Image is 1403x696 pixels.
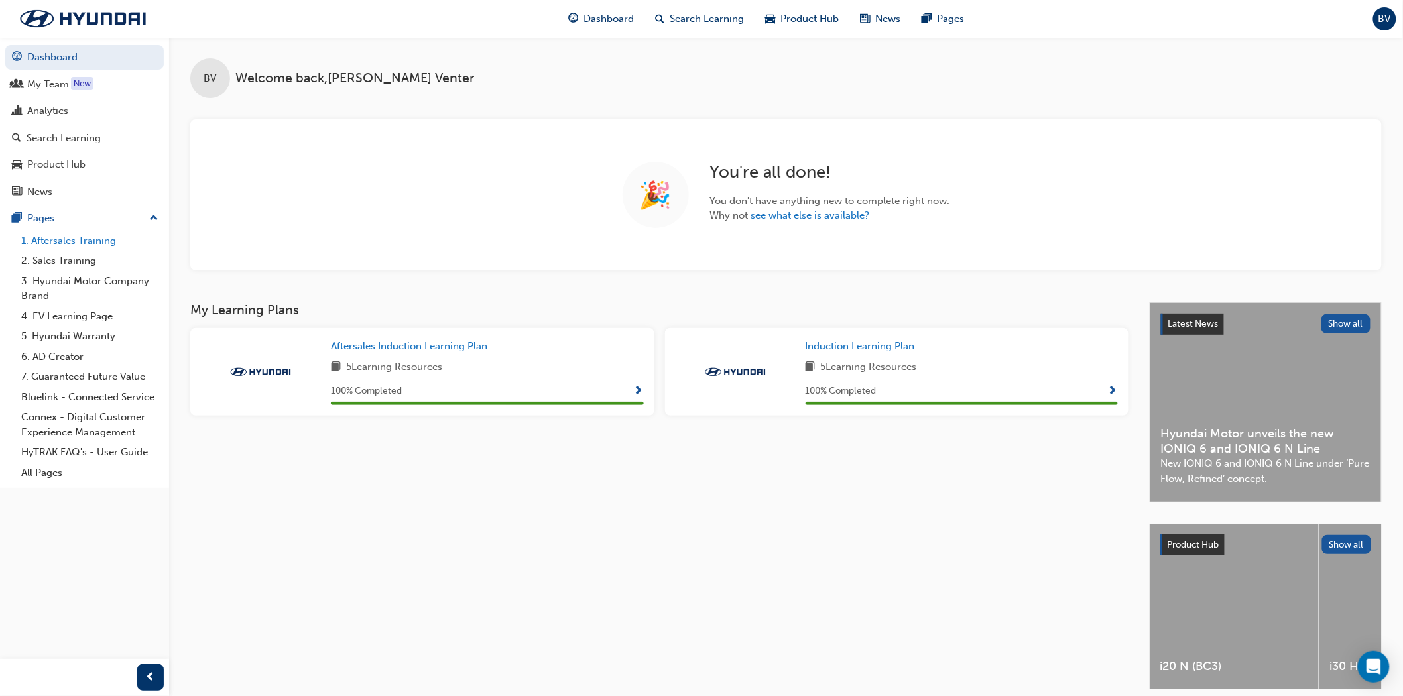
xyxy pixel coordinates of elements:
[12,186,22,198] span: news-icon
[911,5,975,32] a: pages-iconPages
[16,387,164,408] a: Bluelink - Connected Service
[806,339,920,354] a: Induction Learning Plan
[1160,534,1371,555] a: Product HubShow all
[16,271,164,306] a: 3. Hyundai Motor Company Brand
[12,52,22,64] span: guage-icon
[710,208,950,223] span: Why not
[27,103,68,119] div: Analytics
[806,340,915,352] span: Induction Learning Plan
[1150,524,1319,689] a: i20 N (BC3)
[937,11,964,27] span: Pages
[583,11,634,27] span: Dashboard
[331,339,493,354] a: Aftersales Induction Learning Plan
[1160,659,1308,674] span: i20 N (BC3)
[190,302,1128,318] h3: My Learning Plans
[821,359,917,376] span: 5 Learning Resources
[331,340,487,352] span: Aftersales Induction Learning Plan
[860,11,870,27] span: news-icon
[346,359,442,376] span: 5 Learning Resources
[655,11,664,27] span: search-icon
[922,11,932,27] span: pages-icon
[875,11,900,27] span: News
[5,180,164,204] a: News
[16,347,164,367] a: 6. AD Creator
[1161,426,1371,456] span: Hyundai Motor unveils the new IONIQ 6 and IONIQ 6 N Line
[224,365,297,378] img: Trak
[16,306,164,327] a: 4. EV Learning Page
[634,386,644,398] span: Show Progress
[1378,11,1391,27] span: BV
[849,5,911,32] a: news-iconNews
[1150,302,1382,502] a: Latest NewsShow allHyundai Motor unveils the new IONIQ 6 and IONIQ 6 N LineNew IONIQ 6 and IONIQ ...
[806,384,877,399] span: 100 % Completed
[1358,651,1390,683] div: Open Intercom Messenger
[710,162,950,183] h2: You're all done!
[16,251,164,271] a: 2. Sales Training
[12,213,22,225] span: pages-icon
[16,367,164,387] a: 7. Guaranteed Future Value
[235,71,474,86] span: Welcome back , [PERSON_NAME] Venter
[12,159,22,171] span: car-icon
[699,365,772,378] img: Trak
[806,359,816,376] span: book-icon
[1108,386,1118,398] span: Show Progress
[710,194,950,209] span: You don't have anything new to complete right now.
[5,42,164,206] button: DashboardMy TeamAnalyticsSearch LearningProduct HubNews
[7,5,159,32] img: Trak
[16,326,164,347] a: 5. Hyundai Warranty
[558,5,644,32] a: guage-iconDashboard
[149,210,158,227] span: up-icon
[27,184,52,200] div: News
[27,77,69,92] div: My Team
[1161,314,1371,335] a: Latest NewsShow all
[1161,456,1371,486] span: New IONIQ 6 and IONIQ 6 N Line under ‘Pure Flow, Refined’ concept.
[12,105,22,117] span: chart-icon
[204,71,217,86] span: BV
[331,384,402,399] span: 100 % Completed
[5,126,164,150] a: Search Learning
[331,359,341,376] span: book-icon
[5,72,164,97] a: My Team
[751,209,870,221] a: see what else is available?
[1168,318,1219,329] span: Latest News
[16,231,164,251] a: 1. Aftersales Training
[670,11,744,27] span: Search Learning
[27,157,86,172] div: Product Hub
[27,131,101,146] div: Search Learning
[27,211,54,226] div: Pages
[644,5,755,32] a: search-iconSearch Learning
[1108,383,1118,400] button: Show Progress
[634,383,644,400] button: Show Progress
[5,206,164,231] button: Pages
[1168,539,1219,550] span: Product Hub
[1322,535,1372,554] button: Show all
[12,79,22,91] span: people-icon
[16,407,164,442] a: Connex - Digital Customer Experience Management
[5,152,164,177] a: Product Hub
[146,669,156,686] span: prev-icon
[1373,7,1396,30] button: BV
[568,11,578,27] span: guage-icon
[5,45,164,70] a: Dashboard
[16,442,164,463] a: HyTRAK FAQ's - User Guide
[1321,314,1371,333] button: Show all
[5,99,164,123] a: Analytics
[639,188,672,203] span: 🎉
[780,11,839,27] span: Product Hub
[765,11,775,27] span: car-icon
[71,77,93,90] div: Tooltip anchor
[16,463,164,483] a: All Pages
[755,5,849,32] a: car-iconProduct Hub
[12,133,21,145] span: search-icon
